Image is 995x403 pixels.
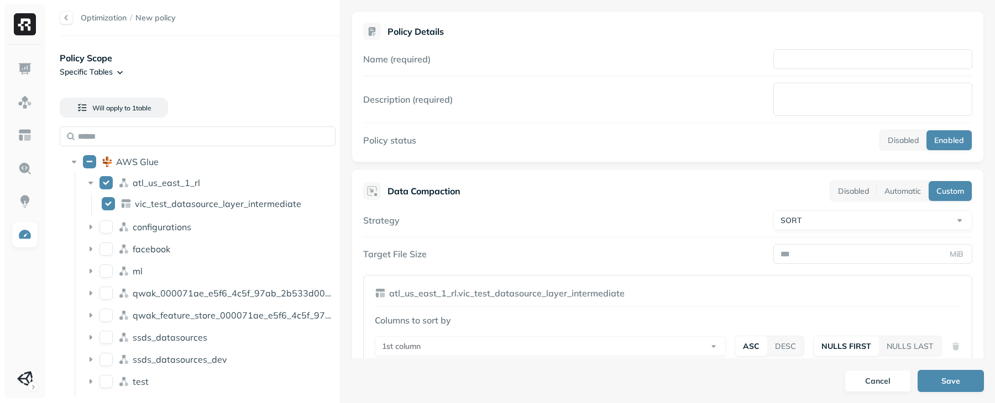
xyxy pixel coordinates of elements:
p: vic_test_datasource_layer_intermediate [135,198,301,209]
p: test [133,376,149,387]
button: Disabled [880,130,926,150]
img: Assets [18,95,32,109]
label: Strategy [363,215,400,226]
button: Custom [929,181,972,201]
p: ssds_datasources_dev [133,354,227,365]
div: ssds_datasources_devssds_datasources_dev [81,351,336,368]
p: Data Compaction [387,184,460,198]
img: Asset Explorer [18,128,32,142]
button: Save [918,370,984,392]
p: Policy Details [387,26,444,37]
p: ml [133,266,143,277]
p: configurations [133,221,191,232]
div: qwak_feature_store_000071ae_e5f6_4c5f_97ab_2b533d00d294qwak_feature_store_000071ae_e5f6_4c5f_97ab... [81,306,336,324]
button: atl_us_east_1_rl [99,176,113,189]
span: 1 table [130,104,151,112]
label: Description (required) [363,94,453,105]
p: ssds_datasources [133,332,207,343]
img: Unity [17,371,33,386]
img: Ryft [14,13,36,35]
span: Will apply to [92,104,130,112]
button: Automatic [877,181,929,201]
img: Dashboard [18,62,32,76]
p: Policy Scope [60,51,340,65]
div: atl_us_east_1_rlatl_us_east_1_rl [81,174,336,192]
button: qwak_000071ae_e5f6_4c5f_97ab_2b533d00d294_analytics_data [99,287,113,300]
label: Name (required) [363,54,431,65]
div: AWS GlueAWS Glue [64,153,336,171]
label: Target File Size [363,248,427,259]
button: ssds_datasources_dev [99,353,113,366]
div: ssds_datasourcesssds_datasources [81,328,336,346]
span: New policy [135,13,176,23]
span: qwak_feature_store_000071ae_e5f6_4c5f_97ab_2b533d00d294 [133,310,407,321]
span: qwak_000071ae_e5f6_4c5f_97ab_2b533d00d294_analytics_data [133,288,413,299]
p: facebook [133,243,170,254]
button: vic_test_datasource_layer_intermediate [102,197,115,210]
button: ASC [735,336,767,356]
div: qwak_000071ae_e5f6_4c5f_97ab_2b533d00d294_analytics_dataqwak_000071ae_e5f6_4c5f_97ab_2b533d00d294... [81,284,336,302]
a: Optimization [81,13,127,23]
p: atl_us_east_1_rl [133,177,200,188]
button: NULLS LAST [879,336,941,356]
img: Optimization [18,227,32,242]
p: / [130,13,132,23]
button: ssds_datasources [99,331,113,344]
p: AWS Glue [116,156,159,167]
div: facebookfacebook [81,240,336,258]
div: mlml [81,262,336,280]
button: 1st column [375,336,726,356]
div: vic_test_datasource_layer_intermediatevic_test_datasource_layer_intermediate [97,195,337,213]
button: NULLS FIRST [814,336,879,356]
img: Insights [18,194,32,209]
nav: breadcrumb [81,13,176,23]
button: Enabled [926,130,972,150]
div: testtest [81,373,336,390]
button: qwak_feature_store_000071ae_e5f6_4c5f_97ab_2b533d00d294 [99,309,113,322]
img: Query Explorer [18,161,32,176]
button: ml [99,264,113,278]
button: AWS Glue [83,155,96,168]
p: atl_us_east_1_rl.vic_test_datasource_layer_intermediate [389,287,625,300]
p: qwak_feature_store_000071ae_e5f6_4c5f_97ab_2b533d00d294 [133,310,332,321]
p: Columns to sort by [375,314,961,327]
button: DESC [767,336,804,356]
button: Cancel [845,370,911,392]
p: qwak_000071ae_e5f6_4c5f_97ab_2b533d00d294_analytics_data [133,288,332,299]
button: test [99,375,113,388]
button: Will apply to 1table [60,98,168,118]
button: configurations [99,220,113,234]
div: configurationsconfigurations [81,218,336,236]
button: Disabled [830,181,877,201]
p: Specific Tables [60,67,113,77]
button: facebook [99,242,113,256]
label: Policy status [363,135,416,146]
